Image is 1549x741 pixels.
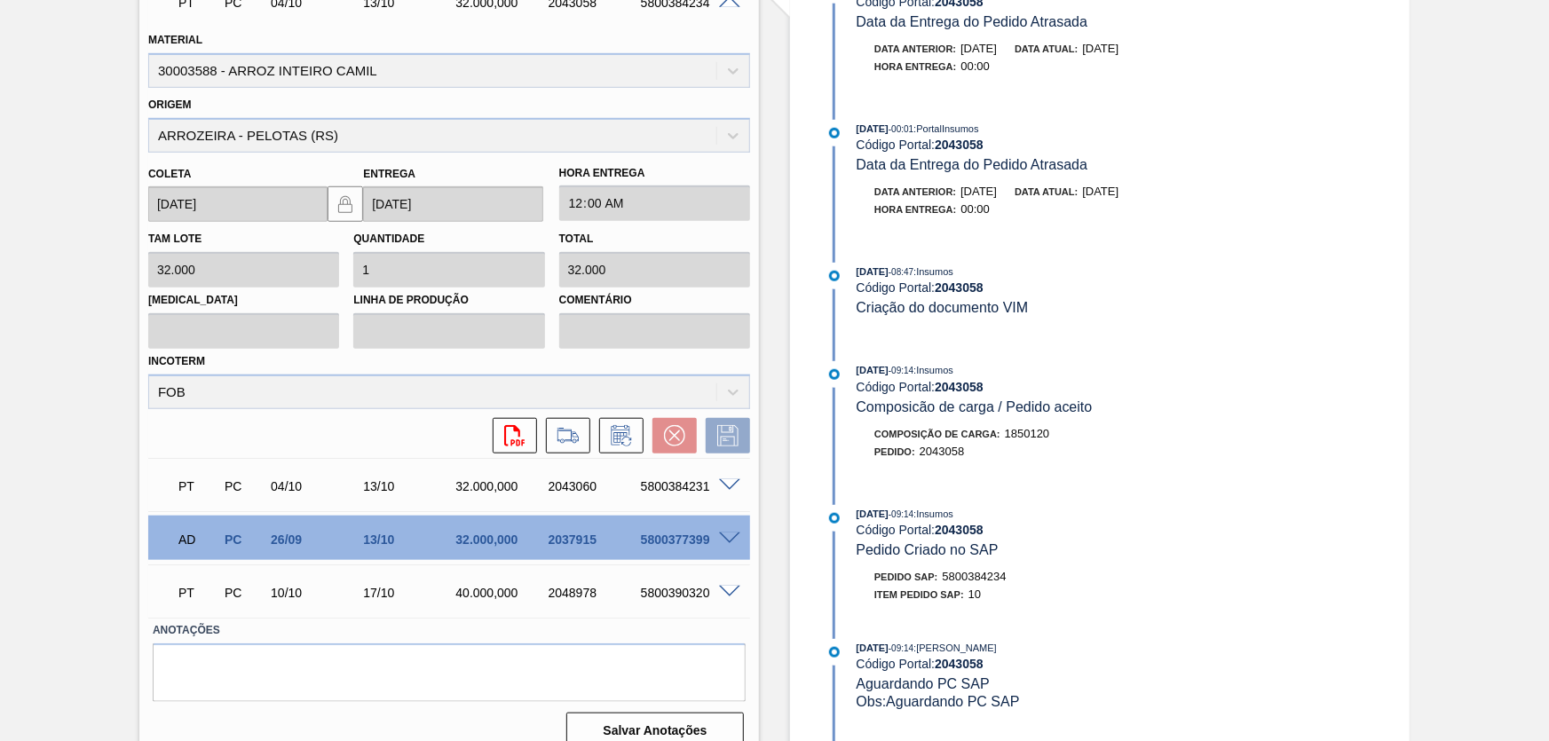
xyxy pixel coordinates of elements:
span: Data atual: [1015,186,1078,197]
span: Composição de Carga : [874,429,1000,439]
div: Pedido de Compra [220,586,267,600]
span: - 09:14 [889,366,913,375]
div: 32.000,000 [451,532,554,547]
span: : Insumos [913,508,953,519]
span: 1850120 [1005,427,1050,440]
span: Hora Entrega : [874,204,957,215]
div: 26/09/2025 [266,532,369,547]
span: 2043058 [920,445,965,458]
span: : PortalInsumos [913,123,978,134]
div: Abrir arquivo PDF [484,418,537,453]
label: Anotações [153,618,746,643]
label: Comentário [559,288,750,313]
span: Hora Entrega : [874,61,957,72]
div: Pedido em Trânsito [174,573,221,612]
div: 10/10/2025 [266,586,369,600]
input: dd/mm/yyyy [148,186,328,222]
span: Data anterior: [874,186,956,197]
span: - 08:47 [889,267,913,277]
img: atual [829,513,840,524]
label: Quantidade [353,233,424,245]
div: Código Portal: [857,280,1278,295]
span: Aguardando PC SAP [857,676,990,691]
span: Data da Entrega do Pedido Atrasada [857,14,1088,29]
span: Criação do documento VIM [857,300,1029,315]
div: 2043060 [544,479,647,493]
div: Ir para Composição de Carga [537,418,590,453]
p: AD [178,532,217,547]
label: Entrega [363,168,415,180]
span: Data da Entrega do Pedido Atrasada [857,157,1088,172]
span: [DATE] [857,266,889,277]
span: [DATE] [857,123,889,134]
label: Total [559,233,594,245]
div: 2037915 [544,532,647,547]
div: 2048978 [544,586,647,600]
div: 13/10/2025 [359,532,462,547]
img: atual [829,647,840,658]
span: [DATE] [1082,42,1118,55]
p: PT [178,479,217,493]
span: [DATE] [960,185,997,198]
span: Pedido SAP: [874,572,938,582]
span: [DATE] [1082,185,1118,198]
span: [DATE] [857,365,889,375]
span: - 09:14 [889,509,913,519]
div: Código Portal: [857,523,1278,537]
span: - 09:14 [889,643,913,653]
div: Salvar Pedido [697,418,750,453]
strong: 2043058 [935,657,984,671]
div: 5800377399 [636,532,739,547]
span: - 00:01 [889,124,913,134]
div: Código Portal: [857,138,1278,152]
span: Data atual: [1015,43,1078,54]
label: [MEDICAL_DATA] [148,288,339,313]
strong: 2043058 [935,280,984,295]
span: Item pedido SAP: [874,589,964,600]
span: 00:00 [961,202,991,216]
strong: 2043058 [935,138,984,152]
div: 5800384231 [636,479,739,493]
span: Data anterior: [874,43,956,54]
span: Composicão de carga / Pedido aceito [857,399,1093,414]
img: locked [335,193,356,215]
label: Tam lote [148,233,202,245]
button: locked [328,186,363,222]
p: PT [178,586,217,600]
span: [DATE] [960,42,997,55]
div: Código Portal: [857,380,1278,394]
div: 04/10/2025 [266,479,369,493]
label: Incoterm [148,355,205,367]
div: 40.000,000 [451,586,554,600]
span: : [PERSON_NAME] [913,642,997,653]
label: Hora Entrega [559,161,750,186]
div: Pedido de Compra [220,479,267,493]
div: 17/10/2025 [359,586,462,600]
span: 00:00 [961,59,991,73]
span: [DATE] [857,642,889,653]
span: Pedido : [874,446,915,457]
label: Material [148,34,202,46]
span: 10 [968,587,981,601]
img: atual [829,271,840,281]
div: 32.000,000 [451,479,554,493]
div: 13/10/2025 [359,479,462,493]
div: Cancelar pedido [644,418,697,453]
label: Origem [148,99,192,111]
span: [DATE] [857,508,889,519]
img: atual [829,128,840,138]
span: Obs: Aguardando PC SAP [857,694,1020,709]
div: 5800390320 [636,586,739,600]
input: dd/mm/yyyy [363,186,542,222]
strong: 2043058 [935,380,984,394]
div: Pedido de Compra [220,532,267,547]
span: 5800384234 [943,570,1007,583]
img: atual [829,369,840,380]
span: : Insumos [913,266,953,277]
label: Linha de Produção [353,288,544,313]
strong: 2043058 [935,523,984,537]
div: Informar alteração no pedido [590,418,644,453]
label: Coleta [148,168,191,180]
div: Pedido em Trânsito [174,467,221,506]
div: Aguardando Descarga [174,520,221,559]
